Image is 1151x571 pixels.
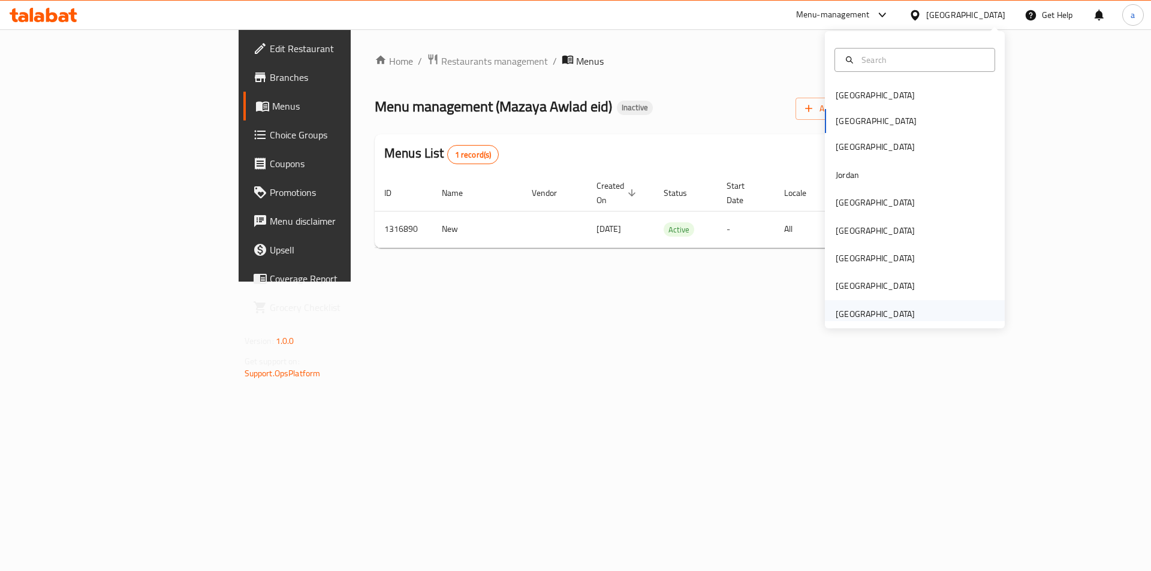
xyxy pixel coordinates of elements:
span: Upsell [270,243,421,257]
span: Locale [784,186,822,200]
div: [GEOGRAPHIC_DATA] [836,196,915,209]
span: Menus [576,54,604,68]
div: Inactive [617,101,653,115]
div: [GEOGRAPHIC_DATA] [836,89,915,102]
span: Branches [270,70,421,84]
a: Choice Groups [243,120,431,149]
span: a [1131,8,1135,22]
div: [GEOGRAPHIC_DATA] [836,140,915,153]
span: Promotions [270,185,421,200]
a: Edit Restaurant [243,34,431,63]
span: Restaurants management [441,54,548,68]
input: Search [857,53,987,67]
div: [GEOGRAPHIC_DATA] [836,224,915,237]
a: Upsell [243,235,431,264]
a: Grocery Checklist [243,293,431,322]
a: Coupons [243,149,431,178]
li: / [553,54,557,68]
h2: Menus List [384,144,499,164]
span: Add New Menu [805,101,879,116]
span: [DATE] [596,221,621,237]
td: New [432,211,522,247]
span: Get support on: [245,354,300,369]
span: Menus [272,99,421,113]
span: Menu management ( Mazaya Awlad eid ) [375,93,612,120]
span: Vendor [532,186,573,200]
nav: breadcrumb [375,53,888,69]
div: Jordan [836,168,859,182]
a: Promotions [243,178,431,207]
span: ID [384,186,407,200]
span: 1.0.0 [276,333,294,349]
span: Status [664,186,703,200]
div: [GEOGRAPHIC_DATA] [836,279,915,292]
span: Name [442,186,478,200]
a: Menu disclaimer [243,207,431,235]
span: Choice Groups [270,128,421,142]
a: Support.OpsPlatform [245,365,321,381]
span: Coverage Report [270,271,421,286]
span: Edit Restaurant [270,41,421,56]
span: Created On [596,179,640,207]
a: Branches [243,63,431,92]
td: All [775,211,836,247]
span: Grocery Checklist [270,300,421,315]
a: Coverage Report [243,264,431,293]
a: Restaurants management [427,53,548,69]
div: [GEOGRAPHIC_DATA] [926,8,1005,22]
span: Active [664,223,694,237]
div: Menu-management [796,8,870,22]
span: 1 record(s) [448,149,499,161]
div: [GEOGRAPHIC_DATA] [836,307,915,321]
table: enhanced table [375,175,971,248]
button: Add New Menu [796,98,888,120]
span: Menu disclaimer [270,214,421,228]
div: [GEOGRAPHIC_DATA] [836,252,915,265]
span: Inactive [617,102,653,113]
a: Menus [243,92,431,120]
div: Active [664,222,694,237]
td: - [717,211,775,247]
span: Coupons [270,156,421,171]
span: Start Date [727,179,760,207]
div: Total records count [447,145,499,164]
span: Version: [245,333,274,349]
